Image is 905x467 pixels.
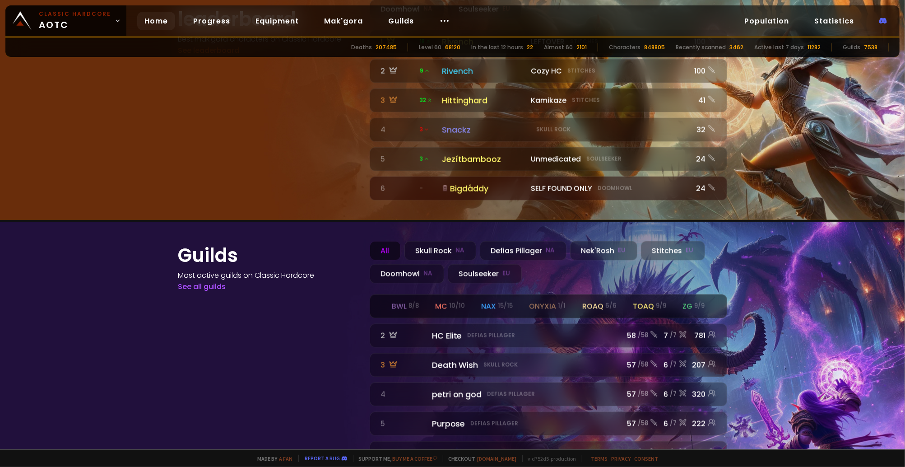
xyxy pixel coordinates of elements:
a: 2 9RivenchCozy HCStitches100 [370,59,727,83]
span: AOTC [39,10,111,32]
a: Terms [591,455,608,462]
div: Guilds [843,43,860,51]
div: Unmedicated [531,154,687,165]
small: 10 / 10 [449,302,465,311]
div: Stitches [641,241,705,261]
div: Active last 7 days [754,43,804,51]
div: Level 60 [419,43,441,51]
div: In the last 12 hours [471,43,523,51]
a: 3 Death WishSkull Rock57 /586/7207 [370,353,727,377]
div: zg [682,301,705,312]
div: bwl [392,301,419,312]
h1: Guilds [178,241,359,270]
a: 6 HOME DEPOTDefias Pillager57 /586/7107 [370,441,727,465]
div: Recently scanned [676,43,726,51]
div: Almost 60 [544,43,573,51]
small: NA [424,5,433,14]
div: 3 [381,95,414,106]
div: Defias Pillager [480,241,566,261]
a: bwl 8/8mc 10/10nax 15/15onyxia 1/1roaq 6/6toaq 9/9zg 9/9 [370,294,727,318]
a: Buy me a coffee [393,455,437,462]
span: 3 [420,155,429,163]
small: Soulseeker [586,155,622,163]
div: Doomhowl [370,264,444,284]
div: 24 [692,154,716,165]
div: Snackz [442,124,526,136]
a: [DOMAIN_NAME] [478,455,517,462]
div: 4 [381,124,414,135]
div: Characters [609,43,640,51]
small: EU [503,269,511,278]
a: Home [137,12,175,30]
div: 100 [692,65,716,77]
a: 2 HC EliteDefias Pillager58 /587/7781 [370,324,727,348]
a: Guilds [381,12,421,30]
div: 32 [692,124,716,135]
div: Skull Rock [404,241,476,261]
small: NA [424,269,433,278]
small: 1 / 1 [558,302,566,311]
a: Consent [635,455,659,462]
div: 68120 [445,43,460,51]
div: 22 [527,43,533,51]
div: 11282 [808,43,821,51]
span: Support me, [353,455,437,462]
small: EU [503,5,511,14]
span: 9 [420,67,430,75]
div: mc [435,301,465,312]
div: 7538 [864,43,877,51]
small: EU [686,246,694,255]
small: Skull Rock [536,126,571,134]
a: Classic HardcoreAOTC [5,5,126,36]
a: a fan [279,455,293,462]
div: toaq [633,301,666,312]
a: Statistics [807,12,861,30]
small: Classic Hardcore [39,10,111,18]
a: Population [737,12,796,30]
div: Soulseeker [448,264,522,284]
small: 8 / 8 [408,302,419,311]
div: Cozy HC [531,65,687,77]
a: See all guilds [178,281,226,292]
a: Privacy [612,455,631,462]
div: 6 [381,183,414,194]
h4: Most active guilds on Classic Hardcore [178,270,359,281]
small: 6 / 6 [605,302,617,311]
div: 41 [692,95,716,106]
small: 9 / 9 [656,302,666,311]
div: Deaths [351,43,372,51]
a: 3 32 HittinghardKamikazeStitches41 [370,89,727,112]
div: Bigdåddy [442,182,526,195]
div: 5 [381,154,414,165]
small: Stitches [572,96,600,104]
a: 4 3 SnackzSkull Rock32 [370,118,727,142]
div: All [370,241,401,261]
div: 24 [692,183,716,194]
div: 207485 [376,43,397,51]
small: Stitches [567,67,595,75]
a: Progress [186,12,237,30]
span: 32 [420,96,432,104]
div: 2101 [576,43,587,51]
a: 4 petri on godDefias Pillager57 /586/7320 [370,383,727,406]
div: Kamikaze [531,95,687,106]
div: Jezítbambooz [442,153,526,165]
span: 3 [420,126,429,134]
span: Checkout [443,455,517,462]
a: 6 -BigdåddySELF FOUND ONLYDoomhowl24 [370,177,727,201]
a: Equipment [248,12,306,30]
small: EU [618,246,626,255]
div: Hittinghard [442,94,526,107]
a: Mak'gora [317,12,370,30]
span: - [420,184,423,192]
div: 848805 [644,43,665,51]
small: 15 / 15 [498,302,513,311]
div: 2 [381,65,414,77]
span: Made by [252,455,293,462]
div: roaq [582,301,617,312]
small: Doomhowl [598,184,632,192]
div: onyxia [529,301,566,312]
div: Rivench [442,65,526,77]
small: NA [456,246,465,255]
a: Report a bug [305,455,340,462]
